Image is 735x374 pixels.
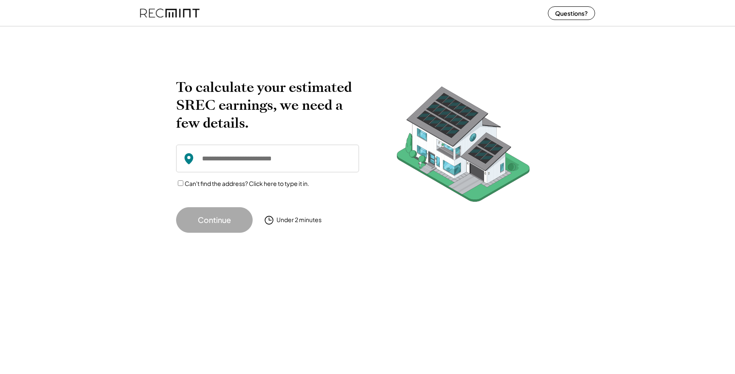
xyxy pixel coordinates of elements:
[276,216,322,224] div: Under 2 minutes
[548,6,595,20] button: Questions?
[140,2,199,24] img: recmint-logotype%403x%20%281%29.jpeg
[176,78,359,132] h2: To calculate your estimated SREC earnings, we need a few details.
[380,78,546,215] img: RecMintArtboard%207.png
[176,207,253,233] button: Continue
[185,180,309,187] label: Can't find the address? Click here to type it in.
